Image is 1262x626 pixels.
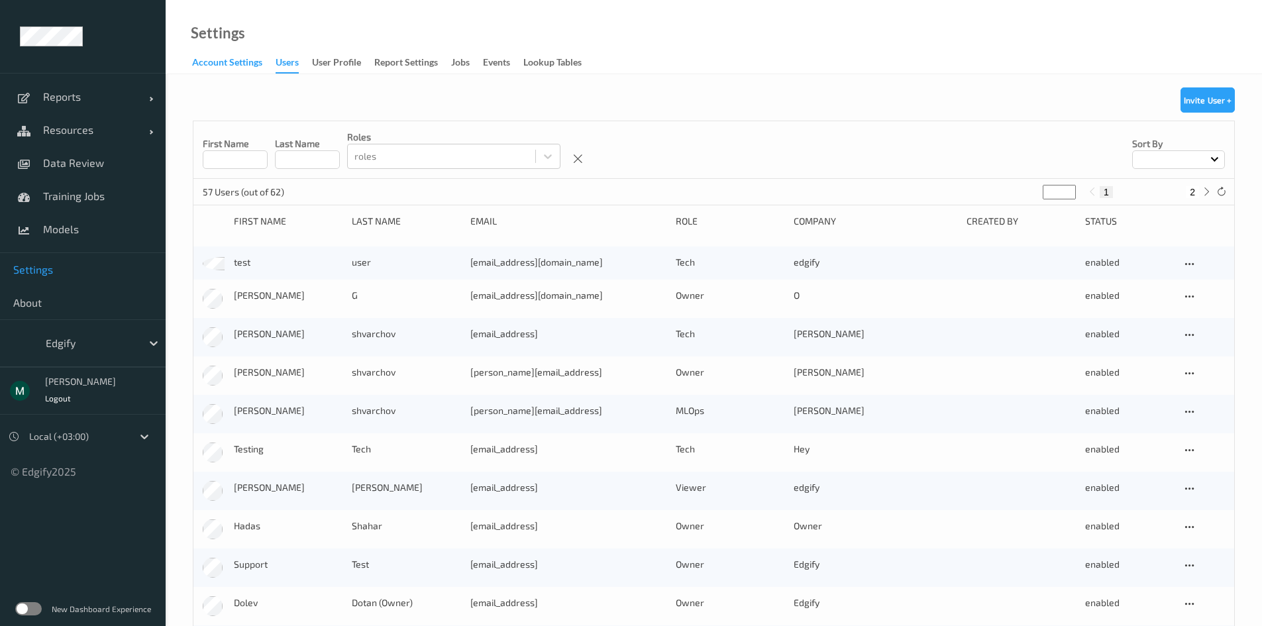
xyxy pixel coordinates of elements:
div: First Name [234,215,342,228]
div: user [352,256,460,269]
div: Dotan (Owner) [352,596,460,609]
div: Hadas [234,519,342,533]
div: enabled [1085,558,1173,571]
div: [PERSON_NAME] [352,481,460,494]
div: [EMAIL_ADDRESS][DOMAIN_NAME] [470,256,666,269]
a: Jobs [451,54,483,72]
div: [EMAIL_ADDRESS] [470,558,666,571]
div: Owner [676,366,784,379]
div: [PERSON_NAME] [794,366,957,379]
div: Viewer [676,481,784,494]
div: shvarchov [352,366,460,379]
div: [EMAIL_ADDRESS] [470,481,666,494]
a: events [483,54,523,72]
button: 2 [1186,186,1199,198]
div: Account Settings [192,56,262,72]
div: enabled [1085,596,1173,609]
div: User Profile [312,56,361,72]
div: Shahar [352,519,460,533]
div: enabled [1085,443,1173,456]
div: Dolev [234,596,342,609]
div: test [234,256,342,269]
p: 57 Users (out of 62) [203,185,302,199]
div: events [483,56,510,72]
div: Tech [676,256,784,269]
div: Report Settings [374,56,438,72]
div: shvarchov [352,404,460,417]
p: Sort by [1132,137,1225,150]
div: enabled [1085,404,1173,417]
div: O [794,289,957,302]
div: [EMAIL_ADDRESS] [470,443,666,456]
div: enabled [1085,519,1173,533]
div: [EMAIL_ADDRESS][DOMAIN_NAME] [470,289,666,302]
div: Created By [967,215,1075,228]
a: User Profile [312,54,374,72]
div: enabled [1085,327,1173,340]
div: Owner [676,558,784,571]
div: enabled [1085,366,1173,379]
div: shvarchov [352,327,460,340]
p: First Name [203,137,268,150]
div: Owner [676,596,784,609]
a: Report Settings [374,54,451,72]
div: G [352,289,460,302]
div: [EMAIL_ADDRESS] [470,596,666,609]
div: Company [794,215,957,228]
div: Edgify [794,596,957,609]
p: Last Name [275,137,340,150]
div: MLOps [676,404,784,417]
div: Last Name [352,215,460,228]
a: Account Settings [192,54,276,72]
a: Lookup Tables [523,54,595,72]
div: Status [1085,215,1173,228]
a: Settings [191,26,245,40]
div: Edgify [794,558,957,571]
div: Tech [676,443,784,456]
div: [PERSON_NAME] [234,481,342,494]
div: enabled [1085,256,1173,269]
div: [EMAIL_ADDRESS] [470,327,666,340]
div: Tech [352,443,460,456]
a: users [276,54,312,74]
div: Owner [794,519,957,533]
div: enabled [1085,481,1173,494]
div: [PERSON_NAME] [794,327,957,340]
button: Invite User + [1181,87,1235,113]
div: edgify [794,256,957,269]
div: enabled [1085,289,1173,302]
p: roles [347,130,560,144]
div: edgify [794,481,957,494]
div: Support [234,558,342,571]
div: [PERSON_NAME][EMAIL_ADDRESS] [470,366,666,379]
div: Owner [676,519,784,533]
button: 1 [1100,186,1113,198]
div: [PERSON_NAME] [794,404,957,417]
div: Hey [794,443,957,456]
div: Role [676,215,784,228]
div: Email [470,215,666,228]
div: users [276,56,299,74]
div: Owner [676,289,784,302]
div: [EMAIL_ADDRESS] [470,519,666,533]
div: Test [352,558,460,571]
div: [PERSON_NAME][EMAIL_ADDRESS] [470,404,666,417]
div: [PERSON_NAME] [234,404,342,417]
div: [PERSON_NAME] [234,289,342,302]
div: Tech [676,327,784,340]
div: Testing [234,443,342,456]
div: [PERSON_NAME] [234,327,342,340]
div: [PERSON_NAME] [234,366,342,379]
div: Jobs [451,56,470,72]
div: Lookup Tables [523,56,582,72]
